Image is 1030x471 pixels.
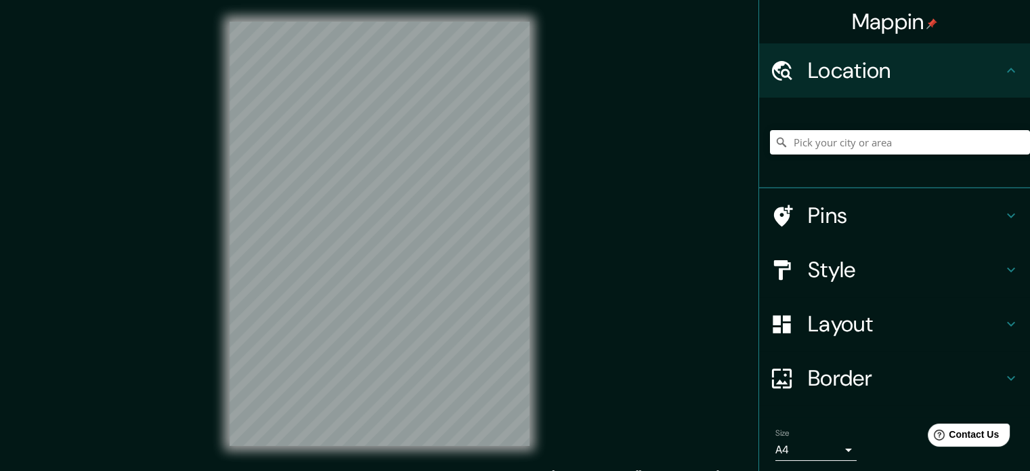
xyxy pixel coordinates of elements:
[808,57,1003,84] h4: Location
[909,418,1015,456] iframe: Help widget launcher
[808,256,1003,283] h4: Style
[759,43,1030,98] div: Location
[230,22,530,446] canvas: Map
[852,8,938,35] h4: Mappin
[759,243,1030,297] div: Style
[770,130,1030,155] input: Pick your city or area
[759,188,1030,243] div: Pins
[926,18,937,29] img: pin-icon.png
[808,365,1003,392] h4: Border
[808,310,1003,337] h4: Layout
[759,351,1030,405] div: Border
[775,428,790,439] label: Size
[775,439,857,461] div: A4
[759,297,1030,351] div: Layout
[808,202,1003,229] h4: Pins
